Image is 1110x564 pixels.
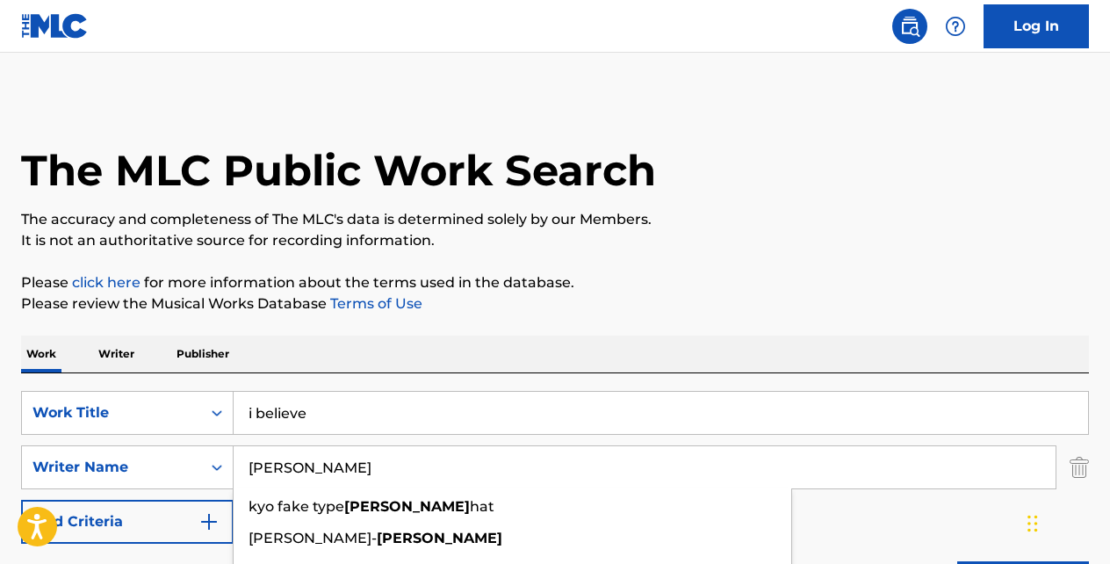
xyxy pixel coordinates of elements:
[899,16,920,37] img: search
[93,336,140,372] p: Writer
[21,144,656,197] h1: The MLC Public Work Search
[1022,480,1110,564] iframe: Chat Widget
[344,498,470,515] strong: [PERSON_NAME]
[377,530,502,546] strong: [PERSON_NAME]
[21,209,1089,230] p: The accuracy and completeness of The MLC's data is determined solely by our Members.
[171,336,234,372] p: Publisher
[21,336,61,372] p: Work
[945,16,966,37] img: help
[249,498,344,515] span: kyo fake type
[198,511,220,532] img: 9d2ae6d4665cec9f34b9.svg
[249,530,377,546] span: [PERSON_NAME]-
[21,293,1089,315] p: Please review the Musical Works Database
[21,272,1089,293] p: Please for more information about the terms used in the database.
[938,9,973,44] div: Help
[72,274,141,291] a: click here
[327,295,422,312] a: Terms of Use
[21,13,89,39] img: MLC Logo
[892,9,927,44] a: Public Search
[21,500,234,544] button: Add Criteria
[470,498,494,515] span: hat
[32,457,191,478] div: Writer Name
[1070,445,1089,489] img: Delete Criterion
[984,4,1089,48] a: Log In
[1027,497,1038,550] div: Drag
[21,230,1089,251] p: It is not an authoritative source for recording information.
[32,402,191,423] div: Work Title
